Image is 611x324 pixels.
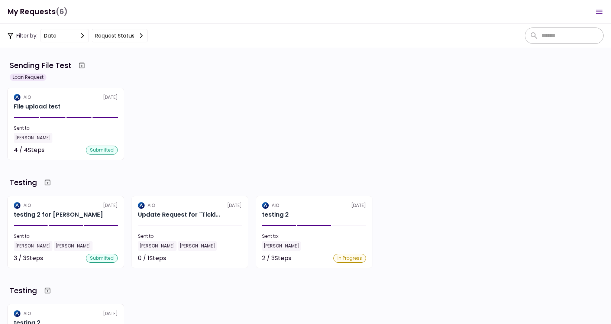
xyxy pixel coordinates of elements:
h1: My Requests [7,4,68,19]
div: AIO [23,202,31,209]
div: submitted [86,146,118,155]
h2: testing 2 [262,210,289,219]
div: date [44,32,56,40]
div: 4 / 4 Steps [14,146,45,155]
div: [DATE] [14,94,118,101]
div: Sent to: [138,233,242,240]
div: Sending File Test [10,60,71,71]
div: Sent to: [14,233,118,240]
div: Loan Request [10,74,46,81]
div: Testing [10,177,37,188]
div: In Progress [333,254,366,263]
div: AIO [148,202,155,209]
button: Archive workflow [75,59,88,72]
div: [DATE] [14,310,118,317]
button: Open menu [590,3,608,21]
div: Not started [208,254,242,263]
img: Partner logo [138,202,145,209]
img: Partner logo [262,202,269,209]
div: testing 2 for Vasyl Shevchyk [14,210,103,219]
div: [DATE] [138,202,242,209]
div: submitted [86,254,118,263]
div: Sent to: [262,233,366,240]
button: Archive workflow [41,284,54,297]
div: [PERSON_NAME] [14,133,52,143]
div: Testing [10,285,37,296]
button: Archive workflow [41,176,54,189]
button: date [41,29,89,42]
div: [DATE] [14,202,118,209]
div: [PERSON_NAME] [138,241,177,251]
div: 2 / 3 Steps [262,254,291,263]
div: [PERSON_NAME] [178,241,217,251]
div: Filter by: [7,29,148,42]
div: [DATE] [262,202,366,209]
div: AIO [23,94,31,101]
div: Update Request for "Tickler test" for Vasyl Shevchyk [138,210,220,219]
div: [PERSON_NAME] [262,241,301,251]
div: [PERSON_NAME] [54,241,93,251]
img: Partner logo [14,94,20,101]
div: Sent to: [14,125,118,132]
div: AIO [272,202,279,209]
div: 0 / 1 Steps [138,254,166,263]
h2: File upload test [14,102,61,111]
img: Partner logo [14,202,20,209]
div: AIO [23,310,31,317]
span: (6) [56,4,68,19]
button: Request status [92,29,148,42]
img: Partner logo [14,310,20,317]
div: [PERSON_NAME] [14,241,52,251]
div: 3 / 3 Steps [14,254,43,263]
